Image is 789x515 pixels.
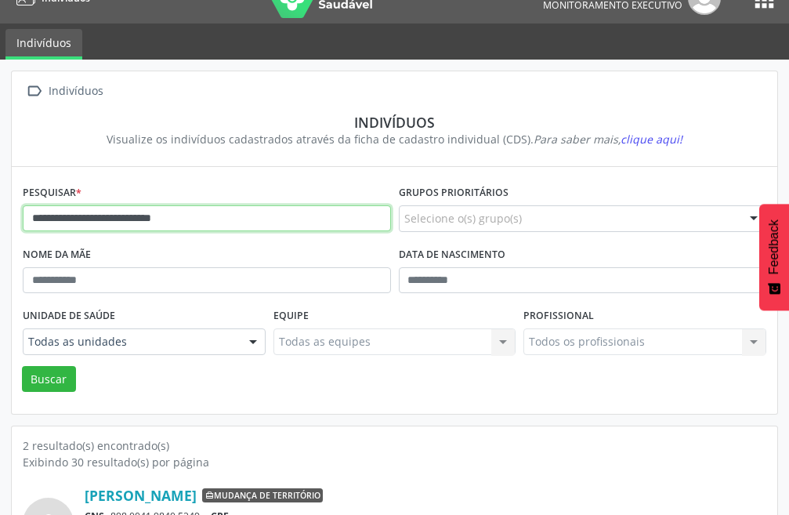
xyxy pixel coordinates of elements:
[5,29,82,60] a: Indivíduos
[23,304,115,328] label: Unidade de saúde
[34,131,755,147] div: Visualize os indivíduos cadastrados através da ficha de cadastro individual (CDS).
[202,488,323,502] span: Mudança de território
[23,80,45,103] i: 
[23,181,81,205] label: Pesquisar
[85,487,197,504] a: [PERSON_NAME]
[767,219,781,274] span: Feedback
[759,204,789,310] button: Feedback - Mostrar pesquisa
[23,454,766,470] div: Exibindo 30 resultado(s) por página
[34,114,755,131] div: Indivíduos
[399,181,509,205] label: Grupos prioritários
[534,132,682,147] i: Para saber mais,
[523,304,594,328] label: Profissional
[23,243,91,267] label: Nome da mãe
[404,210,522,227] span: Selecione o(s) grupo(s)
[23,80,106,103] a:  Indivíduos
[45,80,106,103] div: Indivíduos
[399,243,505,267] label: Data de nascimento
[23,437,766,454] div: 2 resultado(s) encontrado(s)
[28,334,233,350] span: Todas as unidades
[273,304,309,328] label: Equipe
[621,132,682,147] span: clique aqui!
[22,366,76,393] button: Buscar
